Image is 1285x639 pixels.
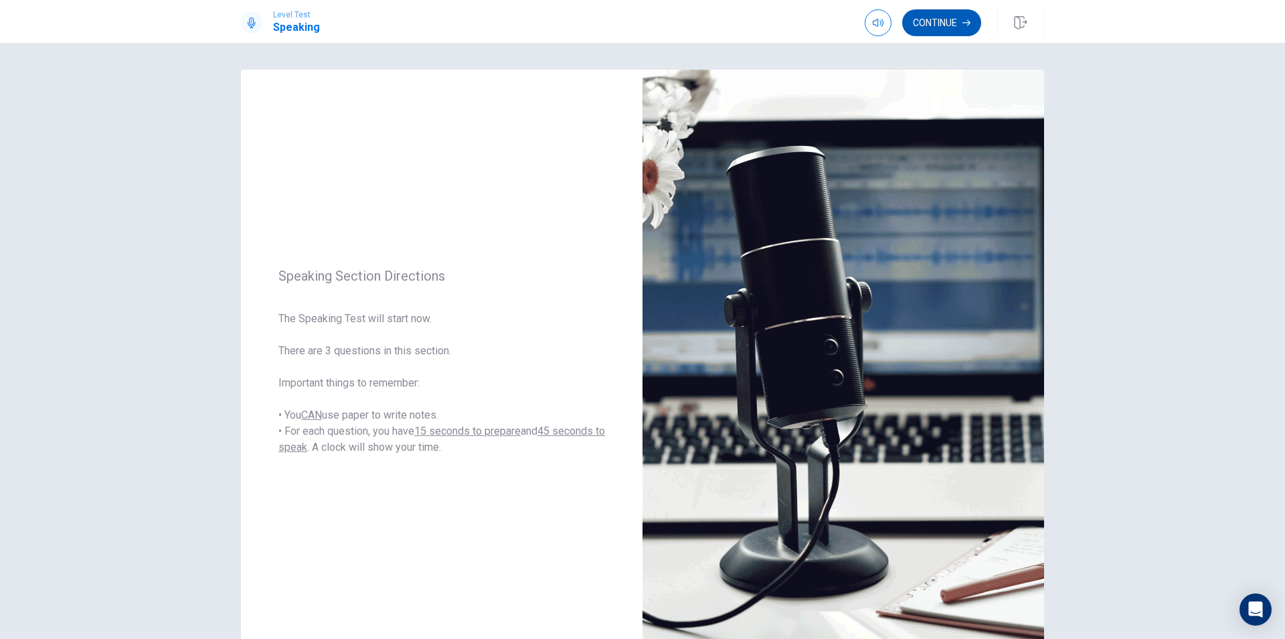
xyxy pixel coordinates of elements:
[278,268,605,284] span: Speaking Section Directions
[414,425,521,437] u: 15 seconds to prepare
[902,9,981,36] button: Continue
[273,19,320,35] h1: Speaking
[1239,593,1272,626] div: Open Intercom Messenger
[301,409,322,421] u: CAN
[278,311,605,455] span: The Speaking Test will start now. There are 3 questions in this section. Important things to reme...
[273,10,320,19] span: Level Test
